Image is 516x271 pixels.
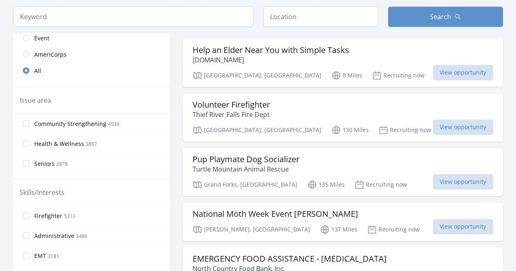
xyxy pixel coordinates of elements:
input: Keyword [13,7,253,27]
span: 4539 [108,121,120,128]
span: Firefighter [34,212,62,220]
legend: Issue area [20,95,51,105]
span: 5313 [64,213,75,220]
input: Health & Wellness 3897 [23,140,29,147]
span: Health & Wellness [34,140,84,148]
p: [PERSON_NAME], [GEOGRAPHIC_DATA] [193,225,310,234]
a: National Moth Week Event [PERSON_NAME] [PERSON_NAME], [GEOGRAPHIC_DATA] 137 Miles Recruiting now ... [183,203,503,241]
p: Recruiting now [372,71,425,80]
span: View opportunity [433,119,493,135]
legend: Skills/Interests [20,187,64,197]
span: 2878 [56,161,68,167]
span: 3897 [86,141,97,148]
h3: Help an Elder Near You with Simple Tasks [193,45,349,55]
p: Recruiting now [354,180,407,189]
input: EMT 3181 [23,252,29,259]
p: 130 Miles [331,125,369,135]
span: View opportunity [433,174,493,189]
input: Administrative 3486 [23,232,29,239]
button: Search [388,7,503,27]
a: All [13,62,170,79]
span: Community Strengthening [34,120,106,128]
input: Location [263,7,378,27]
p: Recruiting now [379,125,431,135]
p: 135 Miles [307,180,345,189]
span: All [34,67,41,75]
span: AmeriCorps [34,51,66,59]
span: View opportunity [433,65,493,80]
span: View opportunity [433,219,493,234]
span: Administrative [34,232,74,240]
a: Volunteer Firefighter Thief River Falls Fire Dept [GEOGRAPHIC_DATA], [GEOGRAPHIC_DATA] 130 Miles ... [183,93,503,141]
a: Event [13,30,170,46]
p: [GEOGRAPHIC_DATA], [GEOGRAPHIC_DATA] [193,125,321,135]
input: Firefighter 5313 [23,212,29,219]
p: 8 Miles [331,71,362,80]
p: Thief River Falls Fire Dept [193,110,270,119]
span: 3181 [48,253,59,260]
h3: Volunteer Firefighter [193,100,270,110]
a: AmeriCorps [13,46,170,62]
p: 137 Miles [320,225,357,234]
input: Seniors 2878 [23,160,29,167]
input: Community Strengthening 4539 [23,120,29,127]
a: Help an Elder Near You with Simple Tasks [DOMAIN_NAME] [GEOGRAPHIC_DATA], [GEOGRAPHIC_DATA] 8 Mil... [183,39,503,87]
span: EMT [34,252,46,260]
span: Search [430,12,451,22]
p: [DOMAIN_NAME] [193,55,349,65]
span: 3486 [76,233,87,240]
a: Pup Playmate Dog Socializer Turtle Mountain Animal Rescue Grand Forks, [GEOGRAPHIC_DATA] 135 Mile... [183,148,503,196]
span: Seniors [34,160,55,168]
p: Grand Forks, [GEOGRAPHIC_DATA] [193,180,297,189]
h3: Pup Playmate Dog Socializer [193,154,299,164]
p: Recruiting now [367,225,420,234]
p: Turtle Mountain Animal Rescue [193,164,299,174]
h3: EMERGENCY FOOD ASSISTANCE - [MEDICAL_DATA] [193,254,387,264]
span: Event [34,34,49,42]
p: [GEOGRAPHIC_DATA], [GEOGRAPHIC_DATA] [193,71,321,80]
h3: National Moth Week Event [PERSON_NAME] [193,209,358,219]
